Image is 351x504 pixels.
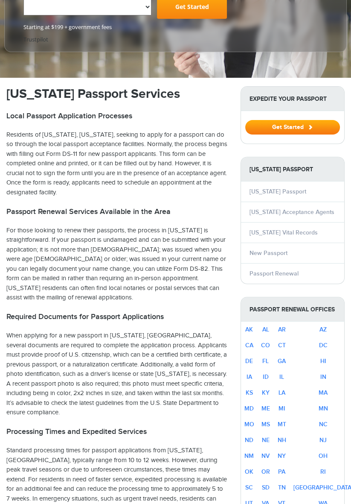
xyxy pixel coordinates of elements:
a: SD [262,484,270,491]
a: MI [278,405,285,412]
p: For those looking to renew their passports, the process in [US_STATE] is straightforward. If your... [6,226,228,303]
a: OR [261,468,270,475]
a: OK [245,468,253,475]
a: ND [245,437,253,444]
a: PA [278,468,285,475]
a: KY [262,389,270,396]
a: IA [247,373,252,381]
a: IN [320,373,326,381]
a: FL [262,357,269,365]
button: Get Started [245,120,340,135]
a: DC [319,342,328,349]
a: MO [244,421,254,428]
strong: [US_STATE] Passport [241,157,344,182]
a: AR [278,326,286,333]
a: MA [319,389,328,396]
a: NE [262,437,270,444]
h2: Local Passport Application Processes [6,111,228,121]
a: CT [278,342,286,349]
a: GA [278,357,286,365]
a: NY [278,452,286,460]
a: Trustpilot [23,35,48,43]
a: ME [261,405,270,412]
a: MD [244,405,254,412]
span: Starting at $199 + government fees [23,23,328,31]
a: DE [245,357,253,365]
a: Passport Renewal [249,270,299,277]
a: NM [244,452,254,460]
h2: Passport Renewal Services Available in the Area [6,207,228,217]
a: [US_STATE] Vital Records [249,229,318,236]
h2: Required Documents for Passport Applications [6,312,228,322]
strong: Passport Renewal Offices [241,297,344,322]
p: When applying for a new passport in [US_STATE], [GEOGRAPHIC_DATA], several documents are required... [6,331,228,418]
a: [US_STATE] Acceptance Agents [249,208,334,216]
a: MT [278,421,286,428]
a: HI [320,357,326,365]
h1: [US_STATE] Passport Services [6,86,228,102]
a: OH [319,452,328,460]
a: TN [278,484,286,491]
a: SC [245,484,253,491]
a: [US_STATE] Passport [249,188,306,195]
a: MN [319,405,328,412]
a: IL [279,373,284,381]
a: CA [245,342,253,349]
a: NH [278,437,286,444]
a: New Passport [249,249,287,257]
strong: Expedite Your Passport [241,87,344,111]
a: RI [320,468,326,475]
a: MS [261,421,270,428]
a: AL [262,326,269,333]
h2: Processing Times and Expedited Services [6,427,228,437]
a: KS [246,389,253,396]
a: NV [261,452,270,460]
a: Get Started [245,123,340,130]
p: Residents of [US_STATE], [US_STATE], seeking to apply for a passport can do so through the local ... [6,130,228,198]
a: CO [261,342,270,349]
a: ID [263,373,269,381]
a: LA [278,389,285,396]
a: AZ [319,326,327,333]
a: AK [245,326,253,333]
a: NJ [319,437,327,444]
a: NC [319,421,328,428]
